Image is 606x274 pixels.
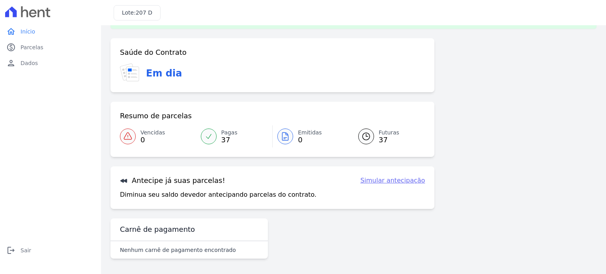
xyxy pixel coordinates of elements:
[6,43,16,52] i: paid
[221,129,238,137] span: Pagas
[21,59,38,67] span: Dados
[120,111,192,121] h3: Resumo de parcelas
[298,137,322,143] span: 0
[360,176,425,185] a: Simular antecipação
[146,66,182,80] h3: Em dia
[120,225,195,234] h3: Carnê de pagamento
[379,129,399,137] span: Futuras
[273,125,349,147] a: Emitidas 0
[3,24,98,39] a: homeInício
[21,43,43,51] span: Parcelas
[6,246,16,255] i: logout
[120,246,236,254] p: Nenhum carnê de pagamento encontrado
[120,190,316,199] p: Diminua seu saldo devedor antecipando parcelas do contrato.
[120,125,196,147] a: Vencidas 0
[3,39,98,55] a: paidParcelas
[136,9,152,16] span: 207 D
[6,58,16,68] i: person
[21,246,31,254] span: Sair
[3,242,98,258] a: logoutSair
[349,125,425,147] a: Futuras 37
[379,137,399,143] span: 37
[3,55,98,71] a: personDados
[196,125,273,147] a: Pagas 37
[298,129,322,137] span: Emitidas
[6,27,16,36] i: home
[122,9,152,17] h3: Lote:
[221,137,238,143] span: 37
[120,176,225,185] h3: Antecipe já suas parcelas!
[140,137,165,143] span: 0
[140,129,165,137] span: Vencidas
[120,48,187,57] h3: Saúde do Contrato
[21,28,35,35] span: Início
